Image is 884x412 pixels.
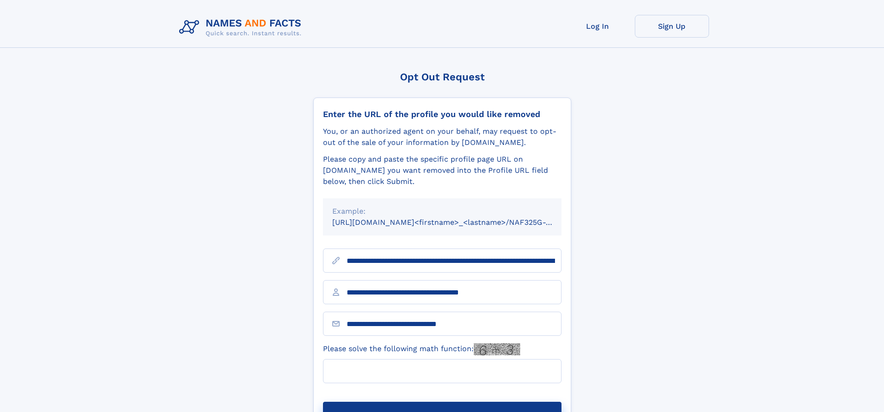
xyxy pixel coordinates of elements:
a: Log In [561,15,635,38]
div: You, or an authorized agent on your behalf, may request to opt-out of the sale of your informatio... [323,126,561,148]
div: Example: [332,206,552,217]
a: Sign Up [635,15,709,38]
div: Opt Out Request [313,71,571,83]
label: Please solve the following math function: [323,343,520,355]
small: [URL][DOMAIN_NAME]<firstname>_<lastname>/NAF325G-xxxxxxxx [332,218,579,227]
div: Please copy and paste the specific profile page URL on [DOMAIN_NAME] you want removed into the Pr... [323,154,561,187]
div: Enter the URL of the profile you would like removed [323,109,561,119]
img: Logo Names and Facts [175,15,309,40]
